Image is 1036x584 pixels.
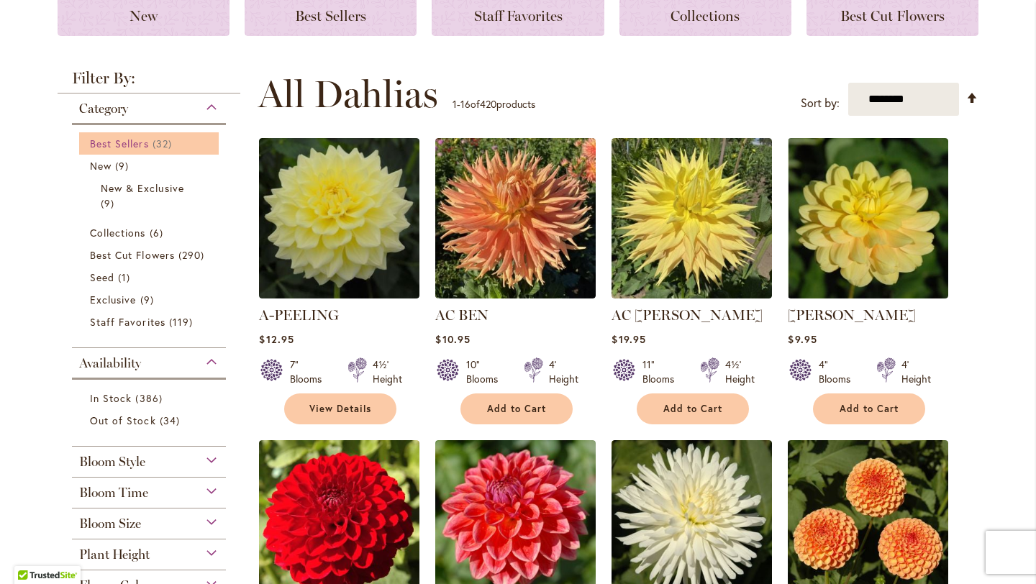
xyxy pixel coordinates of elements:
img: AC Jeri [612,138,772,298]
span: 1 [453,97,457,111]
p: - of products [453,93,535,116]
span: 9 [115,158,132,173]
button: Add to Cart [460,393,573,424]
span: Add to Cart [663,403,722,415]
a: Seed [90,270,212,285]
span: Collections [671,7,740,24]
span: All Dahlias [258,73,438,116]
span: Availability [79,355,141,371]
a: [PERSON_NAME] [788,306,916,324]
img: AHOY MATEY [788,138,948,298]
span: Add to Cart [487,403,546,415]
span: Bloom Size [79,516,141,531]
span: 290 [178,247,208,263]
span: New [90,159,112,173]
button: Add to Cart [637,393,749,424]
div: 4½' Height [725,357,755,386]
img: A-Peeling [259,138,419,298]
span: In Stock [90,391,132,405]
a: Collections [90,225,212,240]
a: AC BEN [435,288,596,301]
div: 4" Blooms [819,357,859,386]
span: Add to Cart [840,403,899,415]
a: AC Jeri [612,288,772,301]
span: Best Sellers [90,137,149,150]
div: 10" Blooms [466,357,506,386]
iframe: Launch Accessibility Center [11,533,51,573]
span: 420 [480,97,496,111]
span: Out of Stock [90,414,156,427]
button: Add to Cart [813,393,925,424]
img: AC BEN [435,138,596,298]
a: New [90,158,212,173]
a: A-PEELING [259,306,339,324]
span: Seed [90,270,114,284]
span: 386 [135,391,165,406]
strong: Filter By: [58,70,240,93]
a: Out of Stock 34 [90,413,212,428]
a: Best Cut Flowers [90,247,212,263]
span: $19.95 [612,332,645,346]
span: Bloom Time [79,485,148,501]
span: New & Exclusive [101,181,184,195]
span: 9 [140,292,158,307]
a: A-Peeling [259,288,419,301]
div: 4' Height [549,357,578,386]
label: Sort by: [801,90,840,117]
span: Staff Favorites [474,7,563,24]
span: 16 [460,97,471,111]
span: 32 [153,136,176,151]
span: Exclusive [90,293,136,306]
a: Exclusive [90,292,212,307]
span: Best Cut Flowers [840,7,945,24]
span: Best Cut Flowers [90,248,175,262]
div: 4' Height [901,357,931,386]
div: 11" Blooms [642,357,683,386]
a: AC [PERSON_NAME] [612,306,763,324]
span: View Details [309,403,371,415]
span: $10.95 [435,332,470,346]
a: Staff Favorites [90,314,212,329]
span: 119 [169,314,196,329]
a: Best Sellers [90,136,212,151]
span: Plant Height [79,547,150,562]
a: View Details [284,393,396,424]
span: 6 [150,225,167,240]
a: AHOY MATEY [788,288,948,301]
span: 9 [101,196,118,211]
span: Bloom Style [79,454,145,470]
span: Staff Favorites [90,315,165,329]
span: New [129,7,158,24]
div: 4½' Height [373,357,402,386]
span: $12.95 [259,332,294,346]
a: New &amp; Exclusive [101,181,201,211]
a: In Stock 386 [90,391,212,406]
a: AC BEN [435,306,489,324]
span: $9.95 [788,332,817,346]
span: Collections [90,226,146,239]
span: Best Sellers [295,7,366,24]
span: 1 [118,270,134,285]
div: 7" Blooms [290,357,330,386]
span: 34 [160,413,183,428]
span: Category [79,101,128,117]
